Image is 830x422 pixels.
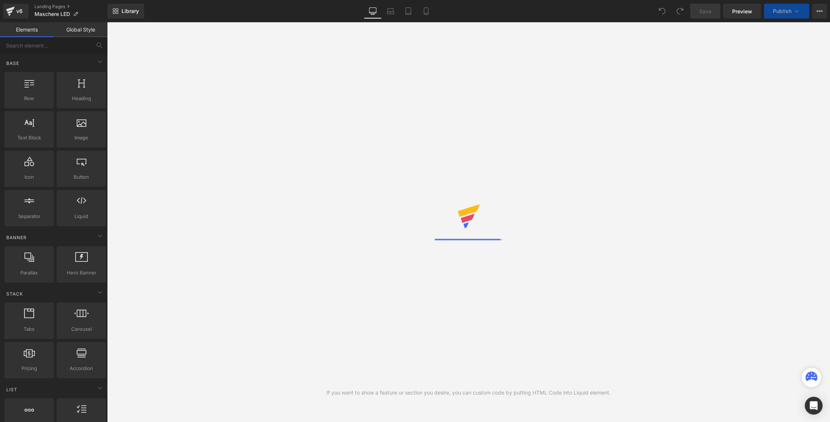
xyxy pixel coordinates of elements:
[382,4,399,19] a: Laptop
[6,234,27,241] span: Banner
[7,325,52,333] span: Tabs
[7,173,52,181] span: Icon
[59,325,104,333] span: Carousel
[732,7,752,15] span: Preview
[364,4,382,19] a: Desktop
[812,4,827,19] button: More
[7,134,52,142] span: Text Block
[59,212,104,220] span: Liquid
[34,4,107,10] a: Landing Pages
[773,8,791,14] span: Publish
[673,4,687,19] button: Redo
[3,4,29,19] a: v6
[107,4,144,19] a: New Library
[655,4,670,19] button: Undo
[6,386,18,393] span: List
[7,95,52,102] span: Row
[54,22,107,37] a: Global Style
[59,269,104,277] span: Hero Banner
[122,8,139,14] span: Library
[59,365,104,372] span: Accordion
[59,95,104,102] span: Heading
[34,11,70,17] span: Maschere LED
[15,6,24,16] div: v6
[7,365,52,372] span: Pricing
[59,173,104,181] span: Button
[805,397,823,415] div: Open Intercom Messenger
[399,4,417,19] a: Tablet
[6,60,20,67] span: Base
[417,4,435,19] a: Mobile
[723,4,761,19] a: Preview
[326,389,611,397] div: If you want to show a feature or section you desire, you can custom code by putting HTML Code int...
[699,7,711,15] span: Save
[59,134,104,142] span: Image
[7,212,52,220] span: Separator
[6,290,24,297] span: Stack
[764,4,809,19] button: Publish
[7,269,52,277] span: Parallax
